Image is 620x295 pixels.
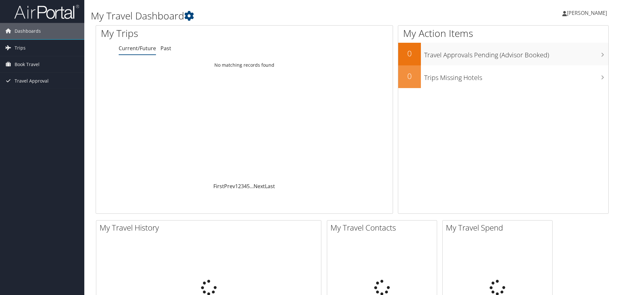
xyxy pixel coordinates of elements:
a: Current/Future [119,45,156,52]
h2: My Travel Spend [446,222,552,233]
h2: My Travel Contacts [330,222,437,233]
span: Trips [15,40,26,56]
img: airportal-logo.png [14,4,79,19]
a: 3 [241,183,244,190]
h2: 0 [398,71,421,82]
td: No matching records found [96,59,393,71]
a: 5 [247,183,250,190]
a: [PERSON_NAME] [562,3,614,23]
a: First [213,183,224,190]
a: 2 [238,183,241,190]
a: 4 [244,183,247,190]
h3: Travel Approvals Pending (Advisor Booked) [424,47,608,60]
a: Last [265,183,275,190]
a: 0Trips Missing Hotels [398,65,608,88]
a: 1 [235,183,238,190]
h3: Trips Missing Hotels [424,70,608,82]
span: … [250,183,254,190]
a: 0Travel Approvals Pending (Advisor Booked) [398,43,608,65]
a: Next [254,183,265,190]
span: Travel Approval [15,73,49,89]
span: Dashboards [15,23,41,39]
h2: 0 [398,48,421,59]
a: Past [161,45,171,52]
span: Book Travel [15,56,40,73]
h1: My Action Items [398,27,608,40]
h1: My Travel Dashboard [91,9,439,23]
h1: My Trips [101,27,264,40]
span: [PERSON_NAME] [567,9,607,17]
h2: My Travel History [100,222,321,233]
a: Prev [224,183,235,190]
